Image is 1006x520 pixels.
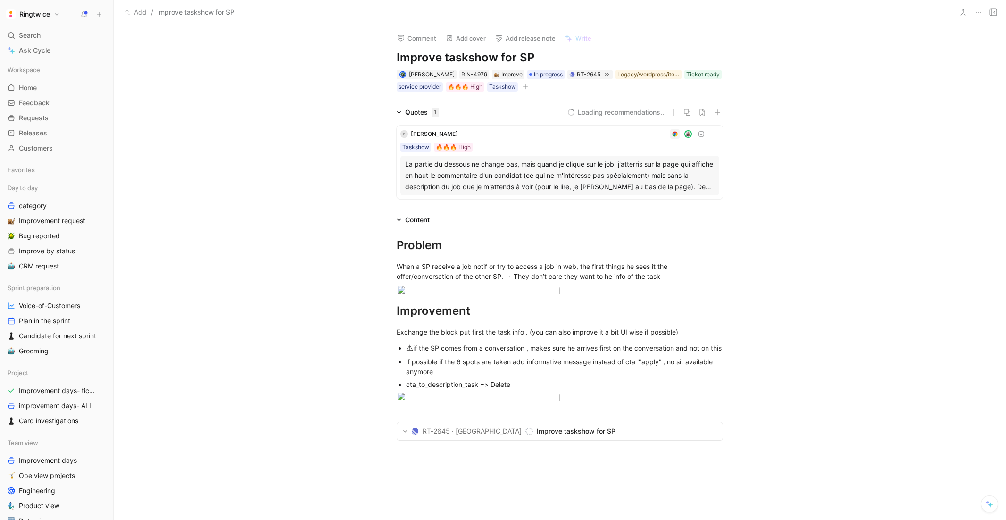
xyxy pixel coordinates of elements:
button: 🧞‍♂️ [6,500,17,512]
div: Day to day [4,181,109,195]
button: 🤖 [6,260,17,272]
span: Sprint preparation [8,283,60,293]
div: Search [4,28,109,42]
a: category [4,199,109,213]
img: 🐌 [8,217,15,225]
a: Plan in the sprint [4,314,109,328]
span: Feedback [19,98,50,108]
img: Capture d’écran 2025-07-25 à 12.15.47.png [397,285,560,298]
a: Releases [4,126,109,140]
button: Write [561,32,596,45]
span: cta_to_description_task => Delete [406,380,510,388]
div: Content [393,214,433,226]
a: 🤖CRM request [4,259,109,273]
span: category [19,201,47,210]
span: Engineering [19,486,55,495]
img: Capture d’écran 2025-07-25 à 12.15.37.png [397,392,560,404]
div: Improve [494,70,523,79]
span: ⚠ [406,343,413,352]
div: La partie du dessous ne change pas, mais quand je clique sur le job, j'atterris sur la page qui a... [405,159,715,193]
span: Workspace [8,65,40,75]
span: Customers [19,143,53,153]
div: 1 [432,108,439,117]
div: 🔥🔥🔥 High [436,143,471,152]
a: 🪲Bug reported [4,229,109,243]
span: Bug reported [19,231,60,241]
span: Plan in the sprint [19,316,70,326]
button: 🐌 [6,215,17,226]
span: Improve taskshow for SP [537,426,717,437]
span: Product view [19,501,59,511]
a: ♟️Card investigations [4,414,109,428]
a: 🤸Ope view projects [4,469,109,483]
div: Taskshow [489,82,516,92]
a: Improve by status [4,244,109,258]
div: Quotes1 [393,107,443,118]
button: 🤖 [6,345,17,357]
img: ♟️ [8,417,15,425]
div: Day to daycategory🐌Improvement request🪲Bug reportedImprove by status🤖CRM request [4,181,109,273]
span: RT-2645 · [GEOGRAPHIC_DATA] [423,426,522,437]
span: / [151,7,153,18]
button: 🤸 [6,470,17,481]
div: Quotes [405,107,439,118]
button: ♟️ [6,415,17,427]
svg: Backlog [525,428,533,435]
a: 🤖Grooming [4,344,109,358]
a: Improvement days- tickets ready [4,384,109,398]
a: Requests [4,111,109,125]
img: avatar [685,131,691,137]
button: Add cover [441,32,490,45]
a: 🧞‍♂️Product view [4,499,109,513]
span: Ope view projects [19,471,75,480]
span: Requests [19,113,49,123]
button: ♟️ [6,330,17,342]
span: Improvement days- tickets ready [19,386,99,395]
div: Improvement [397,302,723,319]
a: Home [4,81,109,95]
span: Improvement days [19,456,77,465]
img: 🐌 [494,72,499,77]
div: Workspace [4,63,109,77]
img: 🤖 [8,262,15,270]
button: Add [123,7,149,18]
a: ♟️Candidate for next sprint [4,329,109,343]
div: In progress [527,70,565,79]
div: RIN-4979 [461,70,487,79]
div: 🔥🔥🔥 High [448,82,482,92]
span: Candidate for next sprint [19,331,96,341]
div: Ticket ready [686,70,720,79]
span: Write [575,34,591,42]
div: Content [405,214,430,226]
div: Project [4,366,109,380]
img: 🤖 [8,347,15,355]
div: if the SP comes from a conversation , makes sure he arrives first on the conversation and not on ... [406,342,723,354]
span: Ask Cycle [19,45,50,56]
div: service provider [399,82,441,92]
span: improvement days- ALL [19,401,93,411]
div: Favorites [4,163,109,177]
button: RingtwiceRingtwice [4,8,62,21]
img: 🤸 [8,472,15,479]
a: Improvement days [4,453,109,468]
span: [PERSON_NAME] [411,130,458,137]
img: avatar [400,72,405,77]
span: Improve taskshow for SP [157,7,234,18]
a: Voice-of-Customers [4,299,109,313]
img: Ringtwice [6,9,16,19]
button: Loading recommendations... [567,107,666,118]
span: Releases [19,128,47,138]
div: When a SP receive a job notif or try to access a job in web, the first things he sees it the offe... [397,261,723,281]
a: Engineering [4,484,109,498]
a: Customers [4,141,109,155]
div: if possible if the 6 spots are taken add informative message instead of cta '"apply” , no sit ava... [406,357,723,377]
a: improvement days- ALL [4,399,109,413]
span: Project [8,368,28,377]
span: Grooming [19,346,49,356]
button: Add release note [491,32,560,45]
div: Team view [4,436,109,450]
span: In progress [534,70,563,79]
span: Team view [8,438,38,447]
span: Voice-of-Customers [19,301,80,310]
button: 🪲 [6,230,17,242]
